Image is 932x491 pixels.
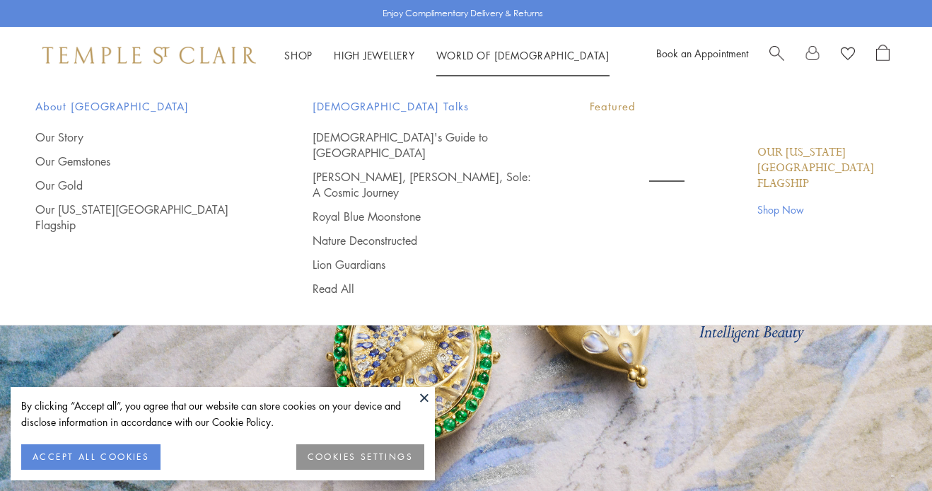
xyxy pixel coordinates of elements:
[656,46,748,60] a: Book an Appointment
[284,47,610,64] nav: Main navigation
[42,47,256,64] img: Temple St. Clair
[21,398,424,430] div: By clicking “Accept all”, you agree that our website can store cookies on your device and disclos...
[383,6,543,21] p: Enjoy Complimentary Delivery & Returns
[841,45,855,66] a: View Wishlist
[590,98,897,115] p: Featured
[35,154,256,169] a: Our Gemstones
[436,48,610,62] a: World of [DEMOGRAPHIC_DATA]World of [DEMOGRAPHIC_DATA]
[35,98,256,115] span: About [GEOGRAPHIC_DATA]
[313,169,533,200] a: [PERSON_NAME], [PERSON_NAME], Sole: A Cosmic Journey
[284,48,313,62] a: ShopShop
[334,48,415,62] a: High JewelleryHigh Jewellery
[769,45,784,66] a: Search
[35,178,256,193] a: Our Gold
[35,202,256,233] a: Our [US_STATE][GEOGRAPHIC_DATA] Flagship
[313,129,533,161] a: [DEMOGRAPHIC_DATA]'s Guide to [GEOGRAPHIC_DATA]
[313,209,533,224] a: Royal Blue Moonstone
[296,444,424,470] button: COOKIES SETTINGS
[876,45,890,66] a: Open Shopping Bag
[35,129,256,145] a: Our Story
[313,98,533,115] span: [DEMOGRAPHIC_DATA] Talks
[757,202,897,217] a: Shop Now
[313,233,533,248] a: Nature Deconstructed
[313,281,533,296] a: Read All
[313,257,533,272] a: Lion Guardians
[21,444,161,470] button: ACCEPT ALL COOKIES
[757,145,897,192] a: Our [US_STATE][GEOGRAPHIC_DATA] Flagship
